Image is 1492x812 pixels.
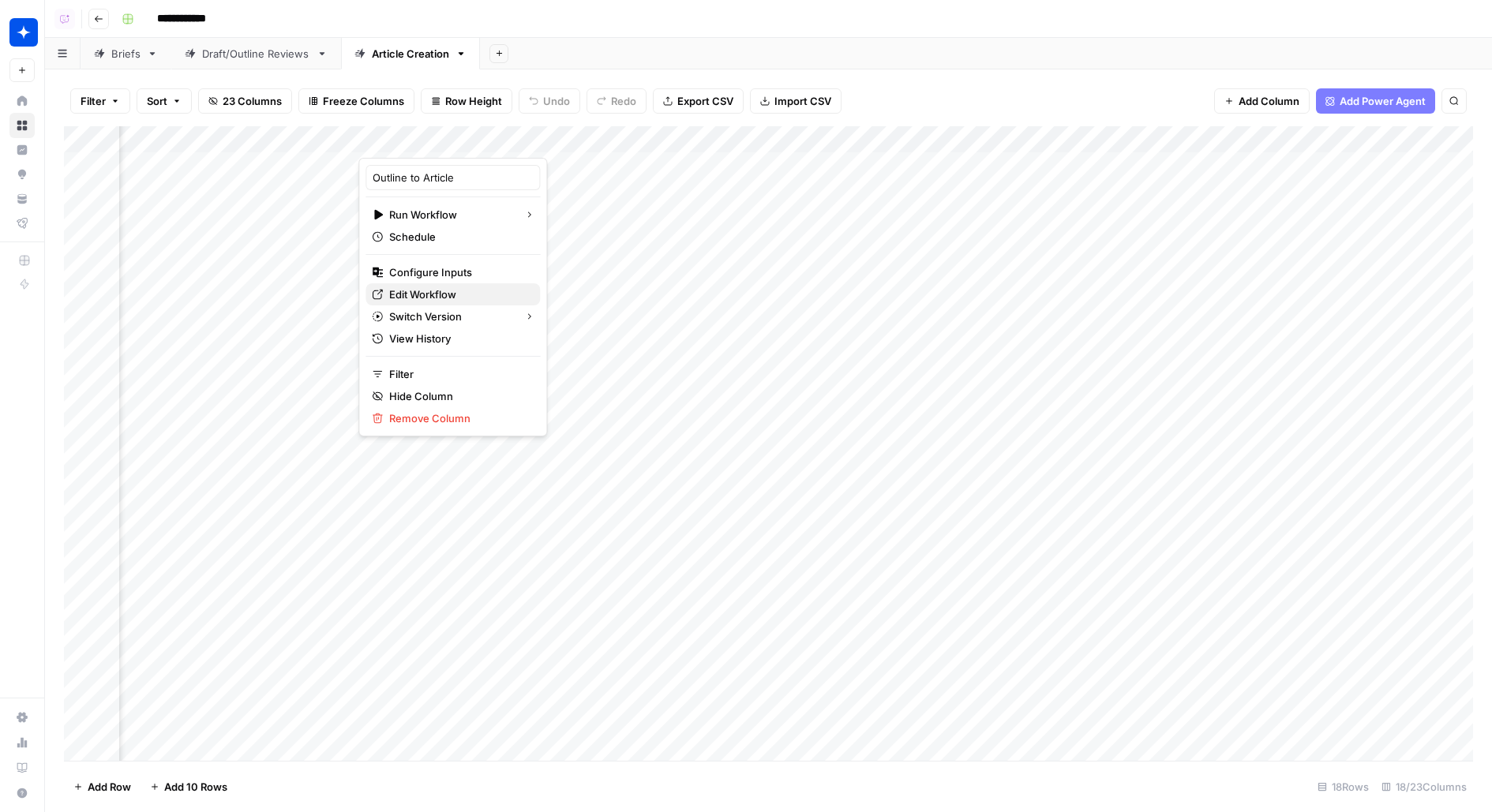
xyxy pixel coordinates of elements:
[9,13,35,52] button: Workspace: Wiz
[389,286,527,302] span: Edit Workflow
[9,137,35,163] a: Insights
[171,38,341,69] a: Draft/Outline Reviews
[341,38,480,69] a: Article Creation
[750,88,842,114] button: Import CSV
[1311,774,1375,799] div: 18 Rows
[1316,88,1435,114] button: Add Power Agent
[111,46,141,62] div: Briefs
[9,211,35,236] a: Flightpath
[9,705,35,730] a: Settings
[323,93,404,109] span: Freeze Columns
[389,388,527,404] span: Hide Column
[445,93,502,109] span: Row Height
[81,38,171,69] a: Briefs
[389,410,527,426] span: Remove Column
[9,730,35,755] a: Usage
[389,331,527,346] span: View History
[9,755,35,780] a: Learning Hub
[81,93,106,109] span: Filter
[677,93,733,109] span: Export CSV
[543,93,570,109] span: Undo
[1239,93,1299,109] span: Add Column
[9,113,35,138] a: Browse
[137,88,192,114] button: Sort
[223,93,282,109] span: 23 Columns
[64,774,141,799] button: Add Row
[70,88,130,114] button: Filter
[1375,774,1473,799] div: 18/23 Columns
[164,779,227,795] span: Add 10 Rows
[389,309,512,324] span: Switch Version
[1340,93,1426,109] span: Add Power Agent
[198,88,292,114] button: 23 Columns
[389,264,527,280] span: Configure Inputs
[519,88,580,114] button: Undo
[88,779,131,795] span: Add Row
[9,780,35,806] button: Help + Support
[389,207,512,223] span: Run Workflow
[774,93,831,109] span: Import CSV
[298,88,414,114] button: Freeze Columns
[9,18,38,47] img: Wiz Logo
[202,46,310,62] div: Draft/Outline Reviews
[611,93,636,109] span: Redo
[147,93,167,109] span: Sort
[389,229,527,245] span: Schedule
[372,46,449,62] div: Article Creation
[9,88,35,114] a: Home
[9,162,35,187] a: Opportunities
[1214,88,1310,114] button: Add Column
[421,88,512,114] button: Row Height
[653,88,744,114] button: Export CSV
[141,774,237,799] button: Add 10 Rows
[9,186,35,211] a: Your Data
[389,366,527,382] span: Filter
[587,88,647,114] button: Redo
